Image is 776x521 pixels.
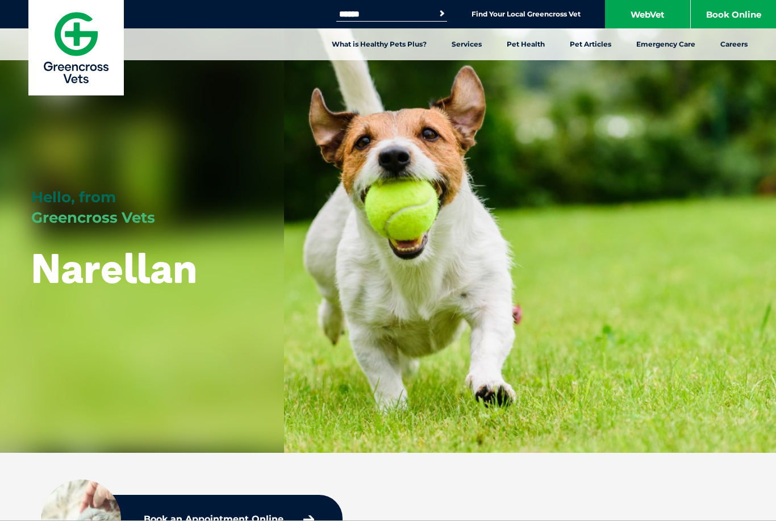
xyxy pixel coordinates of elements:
span: Hello, from [31,188,116,206]
a: Pet Health [494,28,557,60]
a: Careers [708,28,760,60]
a: What is Healthy Pets Plus? [319,28,439,60]
span: Greencross Vets [31,209,155,227]
a: Services [439,28,494,60]
a: Emergency Care [624,28,708,60]
h1: Narellan [31,245,197,290]
a: Pet Articles [557,28,624,60]
a: Find Your Local Greencross Vet [472,10,581,19]
button: Search [436,8,448,19]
